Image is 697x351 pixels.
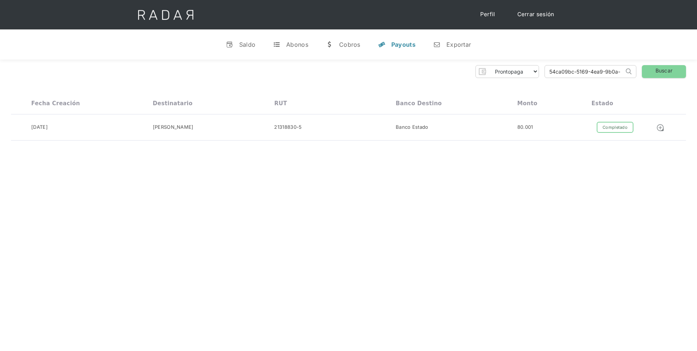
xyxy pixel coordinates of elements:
[396,100,442,107] div: Banco destino
[510,7,562,22] a: Cerrar sesión
[274,124,302,131] div: 21318830-5
[517,100,538,107] div: Monto
[475,65,539,78] form: Form
[153,124,194,131] div: [PERSON_NAME]
[446,41,471,48] div: Exportar
[339,41,360,48] div: Cobros
[226,41,233,48] div: v
[597,122,633,133] div: Completado
[391,41,416,48] div: Payouts
[517,124,533,131] div: 80.001
[239,41,256,48] div: Saldo
[378,41,385,48] div: y
[274,100,287,107] div: RUT
[273,41,280,48] div: t
[592,100,613,107] div: Estado
[396,124,428,131] div: Banco Estado
[31,100,80,107] div: Fecha creación
[642,65,686,78] a: Buscar
[31,124,48,131] div: [DATE]
[433,41,441,48] div: n
[286,41,308,48] div: Abonos
[545,65,624,78] input: Busca por ID
[326,41,333,48] div: w
[656,124,664,132] img: Detalle
[473,7,503,22] a: Perfil
[153,100,193,107] div: Destinatario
